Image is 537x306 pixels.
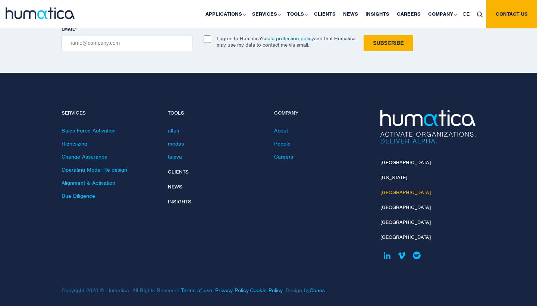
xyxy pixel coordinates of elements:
[62,127,116,134] a: Sales Force Activation
[274,127,288,134] a: About
[380,249,393,262] a: Humatica on Linkedin
[62,179,115,186] a: Alignment & Activation
[477,12,483,17] img: search_icon
[215,287,248,294] a: Privacy Policy
[217,35,355,48] p: I agree to Humatica's and that Humatica may use my data to contact me via email.
[62,153,107,160] a: Change Assurance
[62,166,127,173] a: Operating Model Re-design
[310,287,325,294] a: Chaos
[463,11,470,17] span: DE
[204,35,211,43] input: I agree to Humatica'sdata protection policyand that Humatica may use my data to contact me via em...
[265,35,314,42] a: data protection policy
[168,140,184,147] a: modas
[62,26,75,32] span: EMAIL
[380,189,431,196] a: [GEOGRAPHIC_DATA]
[62,110,157,116] h4: Services
[62,193,95,199] a: Due Diligence
[274,110,369,116] h4: Company
[250,287,282,294] a: Cookie Policy
[410,249,423,262] a: Humatica on Spotify
[274,140,291,147] a: People
[380,234,431,240] a: [GEOGRAPHIC_DATA]
[168,199,191,205] a: Insights
[168,169,189,175] a: Clients
[380,219,431,225] a: [GEOGRAPHIC_DATA]
[380,110,475,144] img: Humatica
[380,159,431,166] a: [GEOGRAPHIC_DATA]
[168,110,263,116] h4: Tools
[395,249,408,262] a: Humatica on Vimeo
[168,127,179,134] a: altus
[380,204,431,210] a: [GEOGRAPHIC_DATA]
[62,140,87,147] a: Rightsizing
[62,35,192,51] input: name@company.com
[168,184,182,190] a: News
[168,153,182,160] a: taleva
[364,35,413,51] input: Subscribe
[181,287,214,294] a: Terms of use,
[6,7,75,19] img: logo
[274,153,293,160] a: Careers
[380,174,407,181] a: [US_STATE]
[62,272,369,294] p: Copyright 2023 © Humatica. All Rights Reserved. . . . Design by .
